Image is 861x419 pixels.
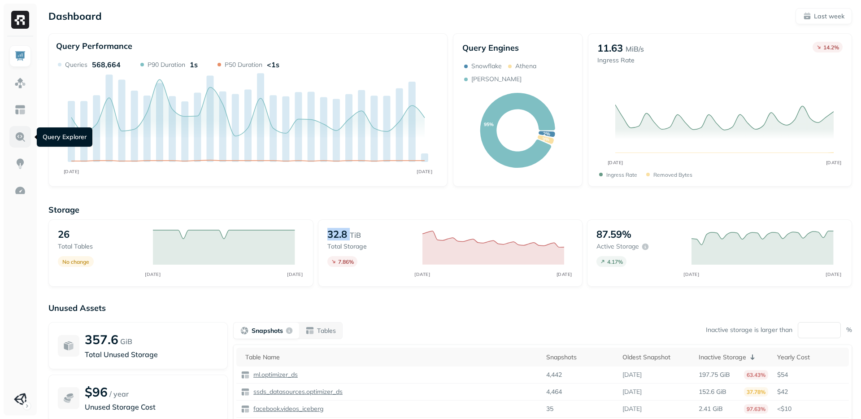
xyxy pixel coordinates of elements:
[85,384,108,400] p: $96
[744,370,768,380] p: 63.43%
[606,171,637,178] p: Ingress Rate
[317,327,336,335] p: Tables
[622,371,642,379] p: [DATE]
[846,326,852,334] p: %
[546,405,553,413] p: 35
[14,104,26,116] img: Asset Explorer
[823,44,839,51] p: 14.2 %
[471,75,522,83] p: [PERSON_NAME]
[826,160,841,166] tspan: [DATE]
[250,405,324,413] a: facebook.videos_iceberg
[557,271,572,277] tspan: [DATE]
[777,388,844,396] p: $42
[48,205,852,215] p: Storage
[814,12,844,21] p: Last week
[543,131,550,137] text: 2%
[14,393,26,406] img: Unity
[327,242,413,251] p: Total storage
[14,131,26,143] img: Query Explorer
[252,388,343,396] p: ssds_datasources.optimizer_ds
[699,405,723,413] p: 2.41 GiB
[64,169,79,175] tspan: [DATE]
[607,258,623,265] p: 4.17 %
[148,61,185,69] p: P90 Duration
[515,62,536,70] p: Athena
[350,230,361,240] p: TiB
[14,158,26,170] img: Insights
[546,353,613,362] div: Snapshots
[14,77,26,89] img: Assets
[622,405,642,413] p: [DATE]
[250,371,298,379] a: ml.optimizer_ds
[338,258,354,265] p: 7.86 %
[62,258,89,265] p: No change
[826,271,842,277] tspan: [DATE]
[622,353,690,362] div: Oldest Snapshot
[92,60,121,69] p: 568,664
[777,353,844,362] div: Yearly Cost
[48,303,852,313] p: Unused Assets
[597,42,623,54] p: 11.63
[65,61,87,69] p: Queries
[225,61,262,69] p: P50 Duration
[462,43,573,53] p: Query Engines
[241,388,250,397] img: table
[684,271,700,277] tspan: [DATE]
[48,10,102,22] p: Dashboard
[14,50,26,62] img: Dashboard
[252,371,298,379] p: ml.optimizer_ds
[653,171,692,178] p: Removed bytes
[241,405,250,414] img: table
[58,242,144,251] p: Total tables
[37,127,92,147] div: Query Explorer
[252,405,324,413] p: facebook.videos_iceberg
[85,402,218,412] p: Unused Storage Cost
[777,371,844,379] p: $54
[58,228,70,240] p: 26
[414,271,430,277] tspan: [DATE]
[327,228,347,240] p: 32.8
[471,62,502,70] p: Snowflake
[607,160,623,166] tspan: [DATE]
[706,326,792,334] p: Inactive storage is larger than
[241,371,250,380] img: table
[252,327,283,335] p: Snapshots
[14,185,26,196] img: Optimization
[85,332,118,347] p: 357.6
[190,60,198,69] p: 1s
[699,353,746,362] p: Inactive Storage
[546,388,562,396] p: 4,464
[596,242,639,251] p: Active storage
[597,56,644,65] p: Ingress Rate
[546,371,562,379] p: 4,442
[85,349,218,360] p: Total Unused Storage
[287,271,303,277] tspan: [DATE]
[120,336,132,347] p: GiB
[744,387,768,397] p: 37.78%
[417,169,432,175] tspan: [DATE]
[699,388,726,396] p: 152.6 GiB
[796,8,852,24] button: Last week
[56,41,132,51] p: Query Performance
[596,228,631,240] p: 87.59%
[626,44,644,54] p: MiB/s
[484,121,494,127] text: 95%
[145,271,161,277] tspan: [DATE]
[245,353,537,362] div: Table Name
[542,136,549,142] text: 3%
[250,388,343,396] a: ssds_datasources.optimizer_ds
[777,405,844,413] p: <$10
[267,60,279,69] p: <1s
[699,371,730,379] p: 197.75 GiB
[11,11,29,29] img: Ryft
[622,388,642,396] p: [DATE]
[109,388,129,399] p: / year
[744,404,768,414] p: 97.63%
